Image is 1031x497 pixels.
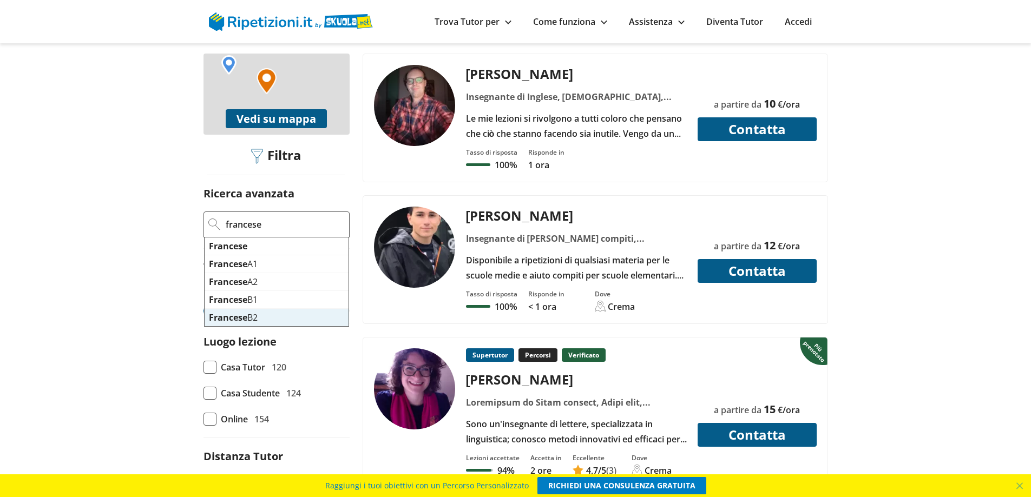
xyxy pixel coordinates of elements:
[800,336,830,366] img: Piu prenotato
[714,240,761,252] span: a partire da
[247,148,306,164] div: Filtra
[528,289,564,299] div: Risponde in
[698,117,817,141] button: Contatta
[562,348,606,362] p: Verificato
[462,65,691,83] div: [PERSON_NAME]
[209,294,247,306] mark: Francese
[221,360,265,375] span: Casa Tutor
[533,16,607,28] a: Come funziona
[203,260,274,274] label: Tariffa oraria
[629,16,685,28] a: Assistenza
[778,404,800,416] span: €/ora
[203,285,350,300] p: 10€ - 27€
[325,477,529,494] span: Raggiungi i tuoi obiettivi con un Percorso Personalizzato
[209,294,258,306] span: B1
[257,68,277,94] img: Marker
[785,16,812,28] a: Accedi
[221,386,280,401] span: Casa Studente
[374,65,455,146] img: tutor a Crema - Angelo
[714,98,761,110] span: a partire da
[374,207,455,288] img: tutor a Crema - Mattia
[209,258,247,270] mark: Francese
[518,348,557,362] p: Percorsi
[286,386,301,401] span: 124
[778,240,800,252] span: €/ora
[764,96,776,111] span: 10
[595,289,635,299] div: Dove
[254,412,269,427] span: 154
[466,289,517,299] div: Tasso di risposta
[528,159,564,171] p: 1 ora
[221,55,237,75] img: Marker
[209,12,373,31] img: logo Skuola.net | Ripetizioni.it
[528,148,564,157] div: Risponde in
[209,276,258,288] span: A2
[209,15,373,26] a: logo Skuola.net | Ripetizioni.it
[208,218,220,230] img: Ricerca Avanzata
[495,159,517,171] p: 100%
[466,453,520,462] div: Lezioni accettate
[764,238,776,253] span: 12
[530,465,562,476] p: 2 ore
[698,259,817,283] button: Contatta
[632,453,672,462] div: Dove
[209,258,258,270] span: A1
[203,449,283,463] label: Distanza Tutor
[573,453,616,462] div: Eccellente
[272,360,286,375] span: 120
[528,301,564,313] p: < 1 ora
[706,16,763,28] a: Diventa Tutor
[225,216,345,233] input: Es: Trigonometria
[209,276,247,288] mark: Francese
[698,423,817,447] button: Contatta
[466,348,514,362] p: Supertutor
[462,231,691,246] div: Insegnante di [PERSON_NAME] compiti, Matematica
[203,334,277,349] label: Luogo lezione
[778,98,800,110] span: €/ora
[462,89,691,104] div: Insegnante di Inglese, [DEMOGRAPHIC_DATA], Latino, Storia
[462,207,691,224] div: [PERSON_NAME]
[462,416,691,447] div: Sono un'insegnante di lettere, specializzata in linguistica; conosco metodi innovativi ed efficac...
[608,301,635,313] div: Crema
[435,16,511,28] a: Trova Tutor per
[209,312,247,323] mark: Francese
[495,301,517,313] p: 100%
[209,312,258,323] span: B2
[530,453,562,462] div: Accetta in
[537,477,706,494] a: RICHIEDI UNA CONSULENZA GRATUITA
[462,395,691,410] div: Loremipsum do Sitam consect, Adipi elit, Seddoeiusmod tem incid, Utl (etdolore magn'aliquaenimadm...
[374,348,455,429] img: tutor a Crema - Lara
[764,402,776,416] span: 15
[645,465,672,476] div: Crema
[606,465,616,476] span: (3)
[462,253,691,283] div: Disponibile a ripetizioni di qualsiasi materia per le scuole medie e aiuto compiti per scuole ele...
[203,186,294,201] label: Ricerca avanzata
[586,465,606,476] span: /5
[586,465,598,476] span: 4,7
[209,240,247,252] mark: Francese
[251,149,263,164] img: Filtra filtri mobile
[497,465,515,476] p: 94%
[462,111,691,141] div: Le mie lezioni si rivolgono a tutti coloro che pensano che ciò che stanno facendo sia inutile. Ve...
[573,465,616,476] a: 4,7/5(3)
[714,404,761,416] span: a partire da
[221,412,248,427] span: Online
[466,148,517,157] div: Tasso di risposta
[226,109,327,128] button: Vedi su mappa
[462,370,691,388] div: [PERSON_NAME]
